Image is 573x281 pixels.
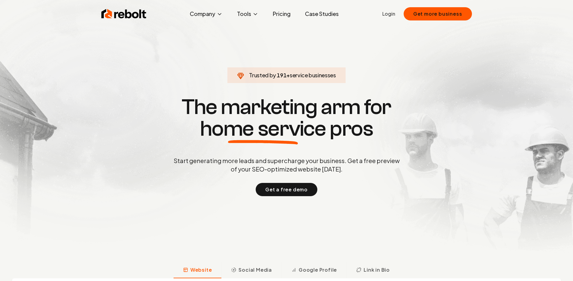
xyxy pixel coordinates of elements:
a: Login [382,10,395,17]
span: + [286,72,290,79]
button: Company [185,8,227,20]
span: 191 [277,71,286,79]
button: Website [174,263,222,278]
span: Website [190,266,212,273]
span: Social Media [239,266,272,273]
button: Get a free demo [256,183,317,196]
span: service businesses [290,72,336,79]
h1: The marketing arm for pros [142,96,431,140]
a: Case Studies [300,8,343,20]
img: Rebolt Logo [101,8,146,20]
button: Get more business [404,7,472,20]
p: Start generating more leads and supercharge your business. Get a free preview of your SEO-optimiz... [172,156,401,173]
span: Google Profile [299,266,337,273]
a: Pricing [268,8,295,20]
span: Trusted by [249,72,276,79]
span: Link in Bio [364,266,390,273]
span: home service [200,118,326,140]
button: Tools [232,8,263,20]
button: Google Profile [282,263,347,278]
button: Social Media [221,263,282,278]
button: Link in Bio [347,263,399,278]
